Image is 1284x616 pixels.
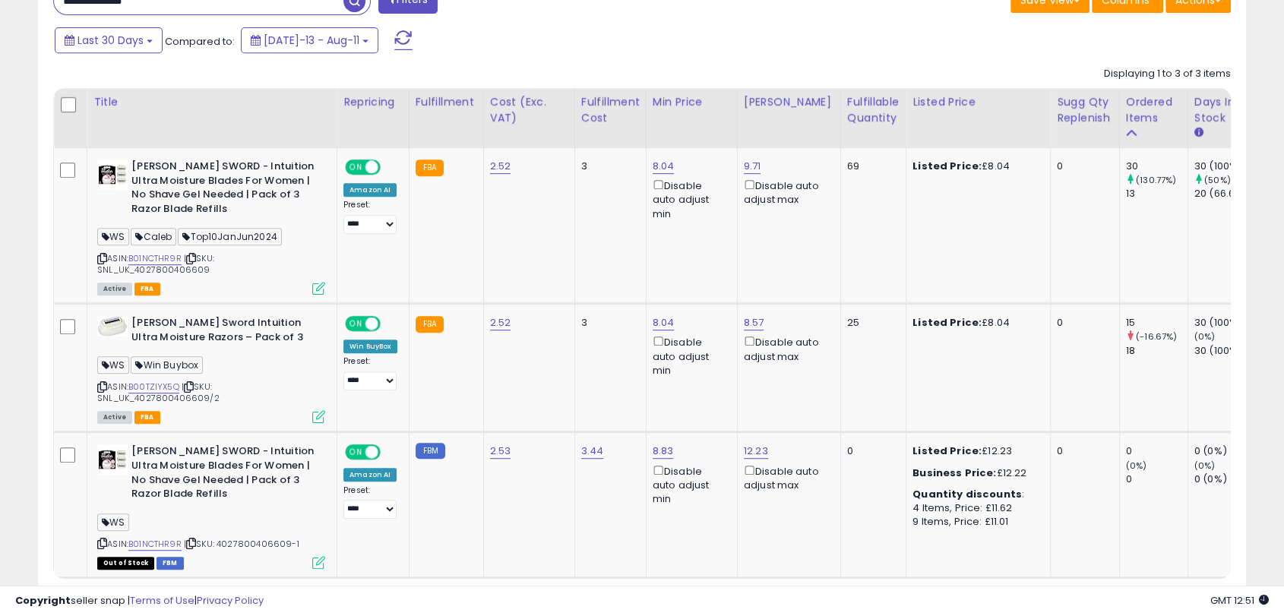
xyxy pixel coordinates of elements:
[416,160,444,176] small: FBA
[343,468,397,482] div: Amazon AI
[1136,174,1176,186] small: (130.77%)
[97,252,214,275] span: | SKU: SNL_UK_4027800406609
[1204,174,1231,186] small: (50%)
[1126,316,1188,330] div: 15
[1194,344,1256,358] div: 30 (100%)
[343,183,397,197] div: Amazon AI
[1194,160,1256,173] div: 30 (100%)
[378,446,403,459] span: OFF
[343,200,397,234] div: Preset:
[157,557,184,570] span: FBM
[416,443,445,459] small: FBM
[343,94,403,110] div: Repricing
[1126,460,1147,472] small: (0%)
[847,316,894,330] div: 25
[134,411,160,424] span: FBA
[416,316,444,333] small: FBA
[653,315,675,330] a: 8.04
[1194,94,1250,126] div: Days In Stock
[912,488,1039,501] div: :
[55,27,163,53] button: Last 30 Days
[346,446,365,459] span: ON
[744,463,829,492] div: Disable auto adjust max
[912,160,1039,173] div: £8.04
[1126,94,1181,126] div: Ordered Items
[1194,330,1216,343] small: (0%)
[97,356,129,374] span: WS
[128,252,182,265] a: B01NCTHR9R
[912,487,1022,501] b: Quantity discounts
[97,283,132,295] span: All listings currently available for purchase on Amazon
[184,538,299,550] span: | SKU: 4027800406609-1
[97,316,128,336] img: 31fDEtwRDmL._SL40_.jpg
[97,513,129,531] span: WS
[653,463,726,507] div: Disable auto adjust min
[131,444,316,504] b: [PERSON_NAME] SWORD - Intuition Ultra Moisture Blades For Women | No Shave Gel Needed | Pack of 3...
[744,315,764,330] a: 8.57
[912,466,996,480] b: Business Price:
[97,228,129,245] span: WS
[1194,316,1256,330] div: 30 (100%)
[131,356,203,374] span: Win Buybox
[131,316,316,348] b: [PERSON_NAME] Sword Intuition Ultra Moisture Razors – Pack of 3
[343,356,397,390] div: Preset:
[912,94,1044,110] div: Listed Price
[346,317,365,330] span: ON
[912,159,982,173] b: Listed Price:
[1194,187,1256,201] div: 20 (66.67%)
[97,444,128,475] img: 41gEA4ky8GL._SL40_.jpg
[653,177,726,221] div: Disable auto adjust min
[490,159,511,174] a: 2.52
[15,593,71,608] strong: Copyright
[912,515,1039,529] div: 9 Items, Price: £11.01
[847,94,900,126] div: Fulfillable Quantity
[1057,316,1108,330] div: 0
[15,594,264,608] div: seller snap | |
[1126,160,1188,173] div: 30
[1057,160,1108,173] div: 0
[912,444,1039,458] div: £12.23
[490,444,511,459] a: 2.53
[1057,444,1108,458] div: 0
[343,485,397,520] div: Preset:
[1126,472,1188,486] div: 0
[744,177,829,207] div: Disable auto adjust max
[744,159,761,174] a: 9.71
[97,316,325,422] div: ASIN:
[744,333,829,363] div: Disable auto adjust max
[128,381,179,393] a: B00TZIYX5Q
[264,33,359,48] span: [DATE]-13 - Aug-11
[490,94,568,126] div: Cost (Exc. VAT)
[1136,330,1177,343] small: (-16.67%)
[912,501,1039,515] div: 4 Items, Price: £11.62
[1126,344,1188,358] div: 18
[97,444,325,567] div: ASIN:
[93,94,330,110] div: Title
[744,444,768,459] a: 12.23
[97,381,220,403] span: | SKU: SNL_UK_4027800406609/2
[343,340,397,353] div: Win BuyBox
[1126,444,1188,458] div: 0
[97,411,132,424] span: All listings currently available for purchase on Amazon
[912,466,1039,480] div: £12.22
[581,160,634,173] div: 3
[912,315,982,330] b: Listed Price:
[178,228,281,245] span: Top10JanJun2024
[378,161,403,174] span: OFF
[912,316,1039,330] div: £8.04
[581,94,640,126] div: Fulfillment Cost
[130,593,194,608] a: Terms of Use
[847,444,894,458] div: 0
[97,557,154,570] span: All listings that are currently out of stock and unavailable for purchase on Amazon
[346,161,365,174] span: ON
[165,34,235,49] span: Compared to:
[744,94,834,110] div: [PERSON_NAME]
[1057,94,1113,126] div: Sugg Qty Replenish
[131,228,176,245] span: Caleb
[912,444,982,458] b: Listed Price:
[131,160,316,220] b: [PERSON_NAME] SWORD - Intuition Ultra Moisture Blades For Women | No Shave Gel Needed | Pack of 3...
[490,315,511,330] a: 2.52
[97,160,128,190] img: 41gEA4ky8GL._SL40_.jpg
[197,593,264,608] a: Privacy Policy
[653,444,674,459] a: 8.83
